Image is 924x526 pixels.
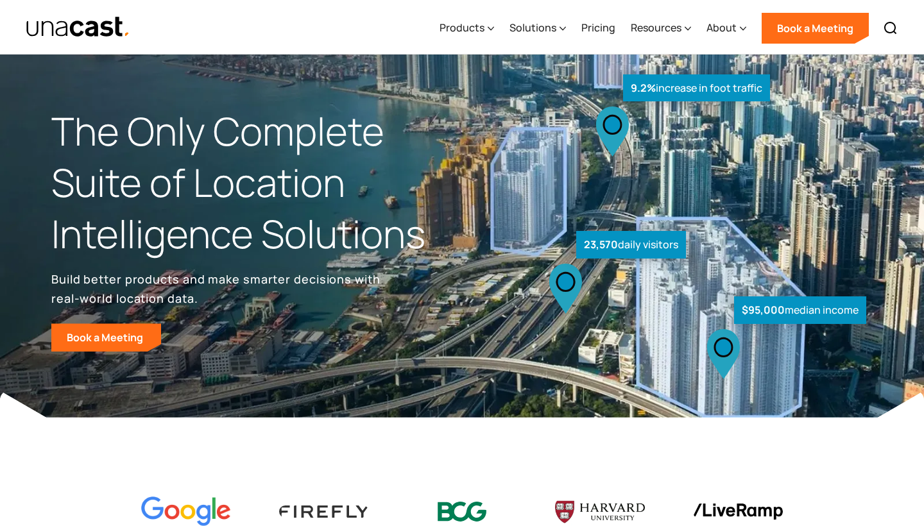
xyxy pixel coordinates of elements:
[631,20,681,35] div: Resources
[734,296,866,324] div: median income
[706,2,746,55] div: About
[51,269,385,308] p: Build better products and make smarter decisions with real-world location data.
[509,20,556,35] div: Solutions
[51,106,462,259] h1: The Only Complete Suite of Location Intelligence Solutions
[623,74,770,102] div: increase in foot traffic
[51,323,161,352] a: Book a Meeting
[762,13,869,44] a: Book a Meeting
[706,20,737,35] div: About
[742,303,785,317] strong: $95,000
[883,21,898,36] img: Search icon
[509,2,566,55] div: Solutions
[26,16,130,38] img: Unacast text logo
[26,16,130,38] a: home
[631,2,691,55] div: Resources
[440,20,484,35] div: Products
[693,504,783,520] img: liveramp logo
[279,505,369,518] img: Firefly Advertising logo
[631,81,656,95] strong: 9.2%
[576,231,686,259] div: daily visitors
[584,237,618,251] strong: 23,570
[581,2,615,55] a: Pricing
[440,2,494,55] div: Products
